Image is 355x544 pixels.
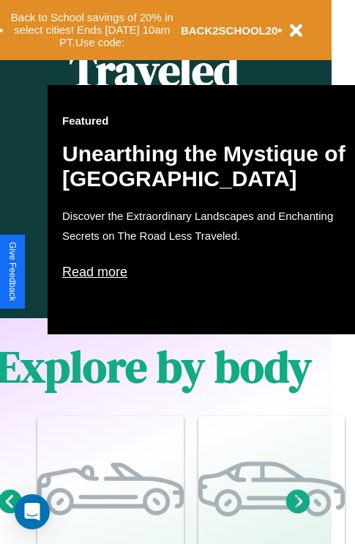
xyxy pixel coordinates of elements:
[7,242,18,301] div: Give Feedback
[62,260,355,284] p: Read more
[181,24,278,37] b: BACK2SCHOOL20
[62,206,355,246] p: Discover the Extraordinary Landscapes and Enchanting Secrets on The Road Less Traveled.
[4,7,181,53] button: Back to School savings of 20% in select cities! Ends [DATE] 10am PT.Use code:
[15,494,50,529] div: Open Intercom Messenger
[62,114,355,127] h3: Featured
[62,141,355,191] h2: Unearthing the Mystique of [GEOGRAPHIC_DATA]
